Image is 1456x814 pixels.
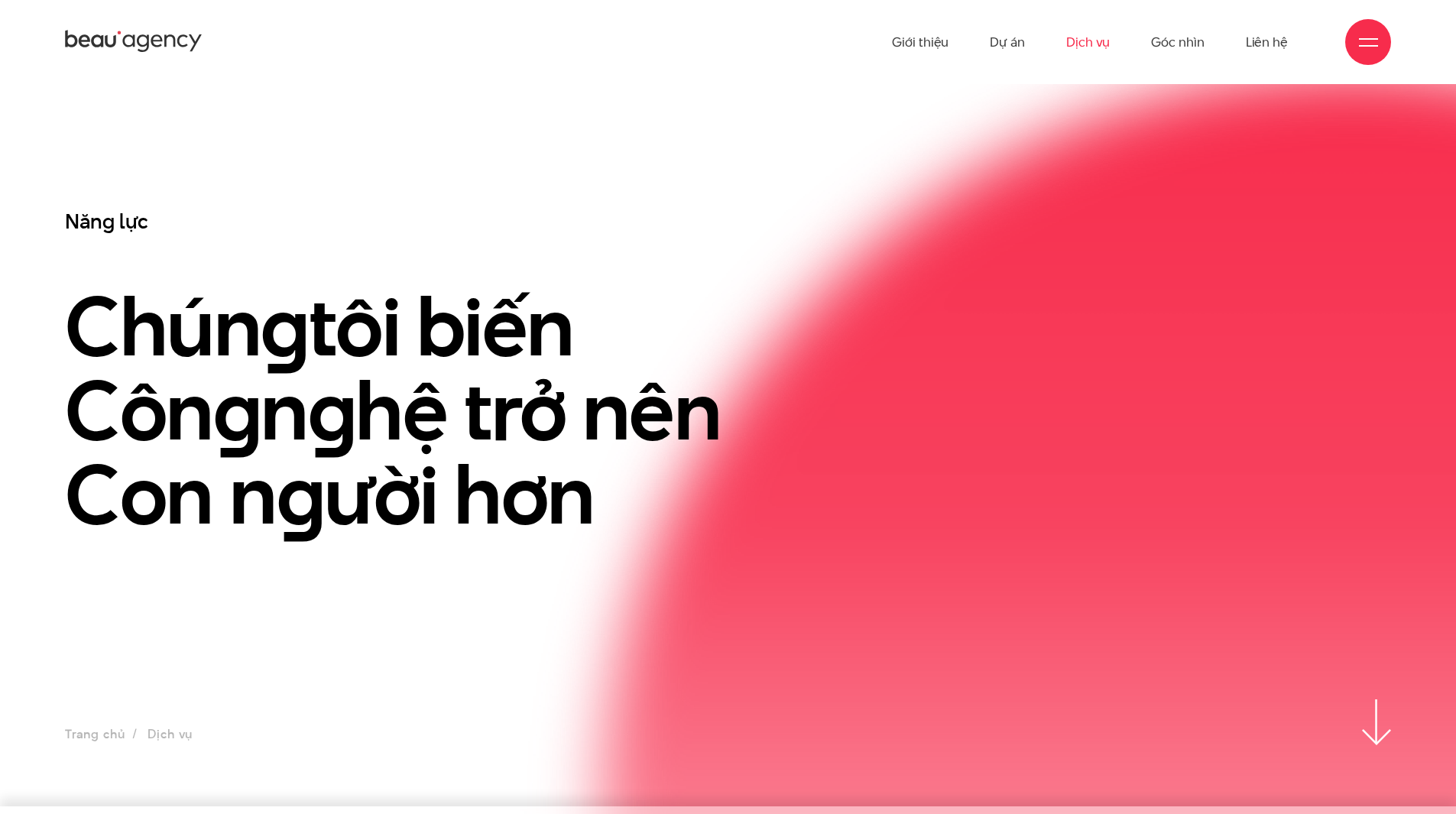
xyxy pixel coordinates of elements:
[277,437,325,552] en: g
[65,208,1050,235] h3: Năng lực
[213,353,261,468] en: g
[261,269,309,384] en: g
[308,353,356,468] en: g
[65,284,1050,537] h1: Chún tôi biến Côn n hệ trở nên Con n ười hơn
[65,725,125,743] a: Trang chủ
